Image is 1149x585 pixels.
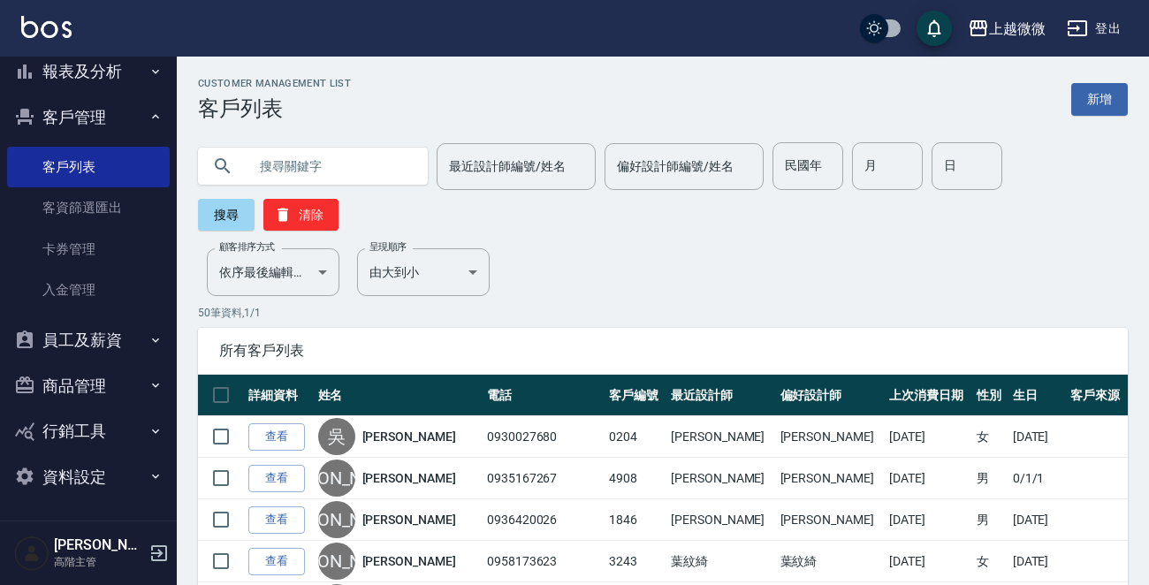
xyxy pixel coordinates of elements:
[7,147,170,187] a: 客戶列表
[248,465,305,492] a: 查看
[318,418,355,455] div: 吳
[972,499,1008,541] td: 男
[7,229,170,270] a: 卡券管理
[362,469,456,487] a: [PERSON_NAME]
[198,199,255,231] button: 搜尋
[318,543,355,580] div: [PERSON_NAME]
[7,317,170,363] button: 員工及薪資
[54,554,144,570] p: 高階主管
[961,11,1053,47] button: 上越微微
[369,240,407,254] label: 呈現順序
[244,375,314,416] th: 詳細資料
[917,11,952,46] button: save
[483,416,605,458] td: 0930027680
[972,458,1008,499] td: 男
[207,248,339,296] div: 依序最後編輯時間
[247,142,414,190] input: 搜尋關鍵字
[198,305,1128,321] p: 50 筆資料, 1 / 1
[219,240,275,254] label: 顧客排序方式
[483,541,605,582] td: 0958173623
[483,375,605,416] th: 電話
[314,375,483,416] th: 姓名
[666,375,775,416] th: 最近設計師
[483,499,605,541] td: 0936420026
[7,408,170,454] button: 行銷工具
[776,416,885,458] td: [PERSON_NAME]
[605,375,666,416] th: 客戶編號
[885,541,972,582] td: [DATE]
[7,187,170,228] a: 客資篩選匯出
[198,78,351,89] h2: Customer Management List
[7,454,170,500] button: 資料設定
[605,416,666,458] td: 0204
[885,499,972,541] td: [DATE]
[605,541,666,582] td: 3243
[198,96,351,121] h3: 客戶列表
[605,458,666,499] td: 4908
[248,506,305,534] a: 查看
[776,541,885,582] td: 葉紋綺
[7,270,170,310] a: 入金管理
[776,499,885,541] td: [PERSON_NAME]
[1008,541,1066,582] td: [DATE]
[7,363,170,409] button: 商品管理
[1008,499,1066,541] td: [DATE]
[972,541,1008,582] td: 女
[362,511,456,528] a: [PERSON_NAME]
[989,18,1046,40] div: 上越微微
[318,460,355,497] div: [PERSON_NAME]
[263,199,339,231] button: 清除
[362,552,456,570] a: [PERSON_NAME]
[666,541,775,582] td: 葉紋綺
[885,416,972,458] td: [DATE]
[885,458,972,499] td: [DATE]
[605,499,666,541] td: 1846
[248,423,305,451] a: 查看
[7,49,170,95] button: 報表及分析
[357,248,490,296] div: 由大到小
[14,536,49,571] img: Person
[362,428,456,445] a: [PERSON_NAME]
[1066,375,1128,416] th: 客戶來源
[666,416,775,458] td: [PERSON_NAME]
[776,375,885,416] th: 偏好設計師
[54,536,144,554] h5: [PERSON_NAME]
[666,499,775,541] td: [PERSON_NAME]
[1008,458,1066,499] td: 0/1/1
[21,16,72,38] img: Logo
[776,458,885,499] td: [PERSON_NAME]
[219,342,1107,360] span: 所有客戶列表
[7,95,170,141] button: 客戶管理
[248,548,305,575] a: 查看
[666,458,775,499] td: [PERSON_NAME]
[885,375,972,416] th: 上次消費日期
[483,458,605,499] td: 0935167267
[1060,12,1128,45] button: 登出
[1071,83,1128,116] a: 新增
[1008,416,1066,458] td: [DATE]
[972,416,1008,458] td: 女
[1008,375,1066,416] th: 生日
[318,501,355,538] div: [PERSON_NAME]
[972,375,1008,416] th: 性別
